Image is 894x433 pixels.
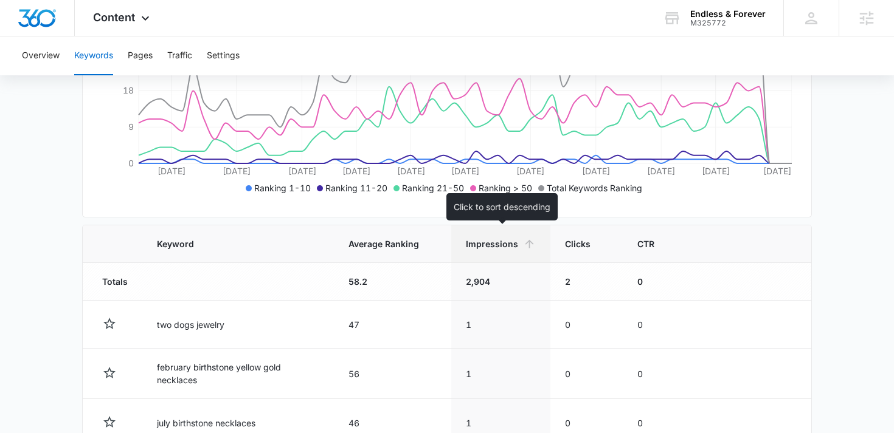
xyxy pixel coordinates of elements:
[123,85,134,95] tspan: 18
[157,237,302,250] span: Keyword
[334,301,451,349] td: 47
[158,166,185,176] tspan: [DATE]
[451,301,550,349] td: 1
[550,301,623,349] td: 0
[83,263,142,301] td: Totals
[128,158,134,168] tspan: 0
[223,166,251,176] tspan: [DATE]
[402,183,464,193] span: Ranking 21-50
[142,301,334,349] td: two dogs jewelry
[690,19,766,27] div: account id
[550,349,623,399] td: 0
[690,9,766,19] div: account name
[637,237,654,250] span: CTR
[446,193,558,220] div: Click to sort descending
[397,166,425,176] tspan: [DATE]
[207,36,240,75] button: Settings
[142,349,334,399] td: february birthstone yellow gold necklaces
[22,36,60,75] button: Overview
[134,72,205,80] div: Keywords by Traffic
[348,237,419,250] span: Average Ranking
[19,32,29,41] img: website_grey.svg
[46,72,109,80] div: Domain Overview
[19,19,29,29] img: logo_orange.svg
[451,166,479,176] tspan: [DATE]
[647,166,675,176] tspan: [DATE]
[623,301,687,349] td: 0
[547,183,642,193] span: Total Keywords Ranking
[74,36,113,75] button: Keywords
[128,121,134,132] tspan: 9
[254,183,311,193] span: Ranking 1-10
[451,349,550,399] td: 1
[479,183,532,193] span: Ranking > 50
[32,32,134,41] div: Domain: [DOMAIN_NAME]
[334,349,451,399] td: 56
[516,166,544,176] tspan: [DATE]
[763,166,791,176] tspan: [DATE]
[623,263,687,301] td: 0
[34,19,60,29] div: v 4.0.25
[33,70,43,80] img: tab_domain_overview_orange.svg
[334,263,451,301] td: 58.2
[128,36,153,75] button: Pages
[121,70,131,80] img: tab_keywords_by_traffic_grey.svg
[582,166,610,176] tspan: [DATE]
[93,11,135,24] span: Content
[325,183,387,193] span: Ranking 11-20
[342,166,370,176] tspan: [DATE]
[550,263,623,301] td: 2
[702,166,730,176] tspan: [DATE]
[623,349,687,399] td: 0
[451,263,550,301] td: 2,904
[466,237,518,250] span: Impressions
[288,166,316,176] tspan: [DATE]
[167,36,192,75] button: Traffic
[565,237,591,250] span: Clicks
